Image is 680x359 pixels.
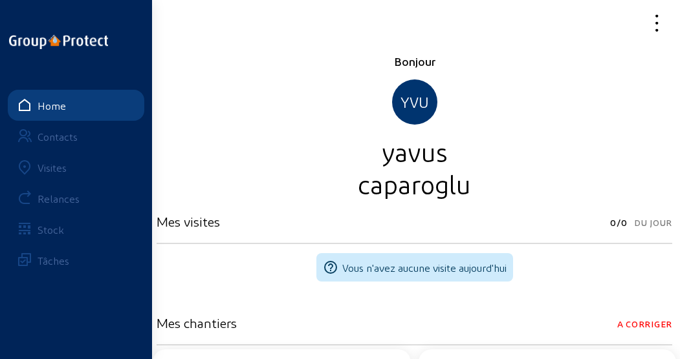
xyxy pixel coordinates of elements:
div: caparoglu [157,167,672,200]
div: YVU [392,79,437,125]
h3: Mes chantiers [157,315,237,331]
a: Stock [8,214,144,245]
div: Contacts [38,130,78,143]
a: Tâches [8,245,144,276]
span: Du jour [634,214,672,232]
span: A corriger [617,315,672,333]
div: Tâches [38,254,69,267]
span: 0/0 [610,214,628,232]
h3: Mes visites [157,214,220,229]
a: Contacts [8,121,144,152]
a: Home [8,90,144,121]
a: Relances [8,183,144,214]
div: Relances [38,192,80,205]
div: Bonjour [157,54,672,69]
div: yavus [157,135,672,167]
div: Home [38,99,66,112]
a: Visites [8,152,144,183]
mat-icon: help_outline [323,260,338,275]
div: Stock [38,223,64,236]
span: Vous n'avez aucune visite aujourd'hui [342,262,507,274]
img: logo-oneline.png [9,35,108,49]
div: Visites [38,161,67,174]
